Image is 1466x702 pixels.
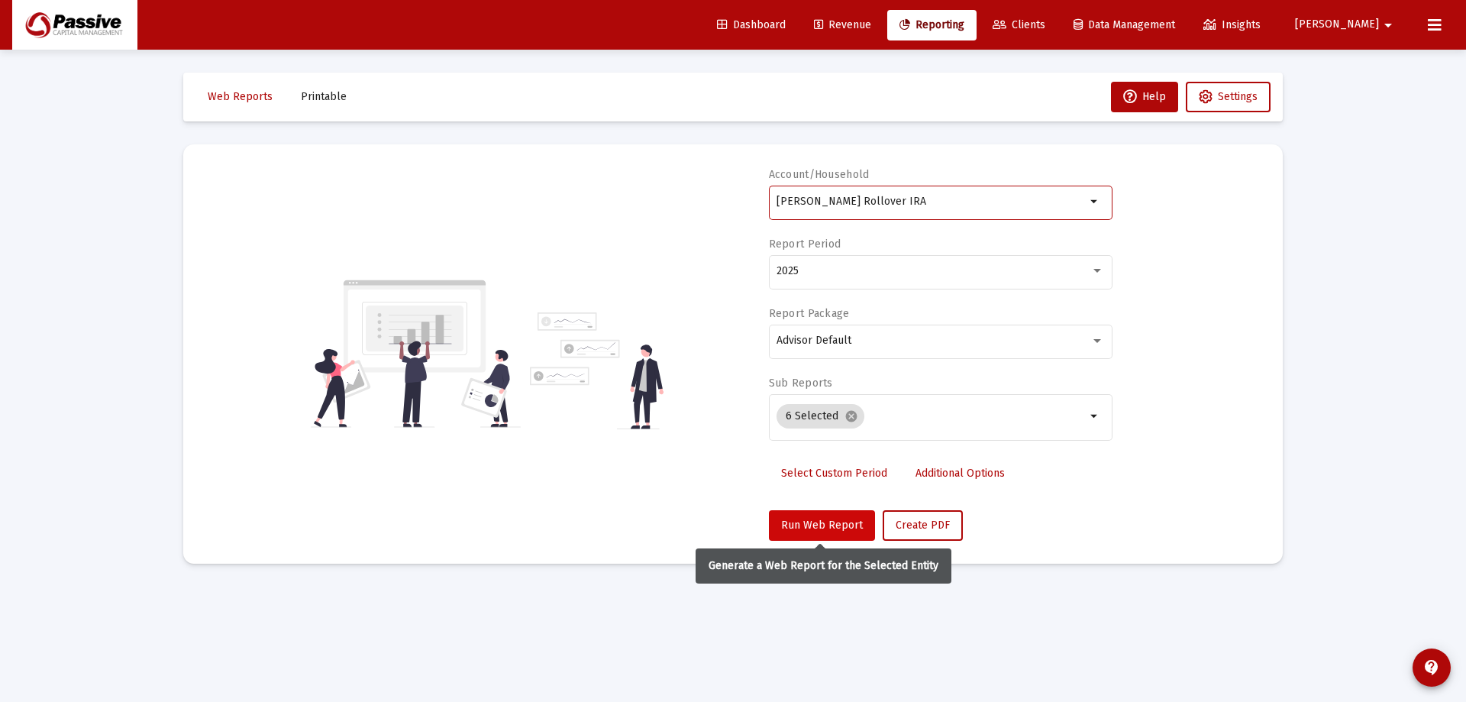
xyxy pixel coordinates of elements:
button: Create PDF [883,510,963,541]
mat-chip: 6 Selected [777,404,864,429]
span: Printable [301,90,347,103]
a: Insights [1191,10,1273,40]
span: Dashboard [717,18,786,31]
a: Revenue [802,10,883,40]
span: Insights [1203,18,1261,31]
button: [PERSON_NAME] [1277,9,1416,40]
mat-icon: arrow_drop_down [1086,407,1104,425]
span: Reporting [899,18,964,31]
img: Dashboard [24,10,126,40]
button: Settings [1186,82,1271,112]
span: [PERSON_NAME] [1295,18,1379,31]
mat-icon: contact_support [1422,658,1441,677]
img: reporting-alt [530,312,664,429]
mat-icon: cancel [844,409,858,423]
mat-icon: arrow_drop_down [1086,192,1104,211]
a: Data Management [1061,10,1187,40]
span: Clients [993,18,1045,31]
button: Web Reports [195,82,285,112]
span: Help [1123,90,1166,103]
label: Report Period [769,238,841,251]
span: Additional Options [915,467,1005,480]
span: Advisor Default [777,334,851,347]
span: Run Web Report [781,519,863,532]
span: Web Reports [208,90,273,103]
label: Sub Reports [769,377,833,390]
mat-chip-list: Selection [777,401,1086,432]
button: Printable [289,82,359,112]
span: 2025 [777,264,799,277]
a: Dashboard [705,10,798,40]
label: Account/Household [769,168,870,181]
a: Reporting [887,10,977,40]
button: Run Web Report [769,510,875,541]
img: reporting [311,278,521,429]
label: Report Package [769,307,850,320]
button: Help [1111,82,1178,112]
span: Select Custom Period [781,467,887,480]
mat-icon: arrow_drop_down [1379,10,1397,40]
span: Create PDF [896,519,950,532]
input: Search or select an account or household [777,196,1086,208]
span: Data Management [1074,18,1175,31]
span: Settings [1218,90,1258,103]
a: Clients [980,10,1058,40]
span: Revenue [814,18,871,31]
